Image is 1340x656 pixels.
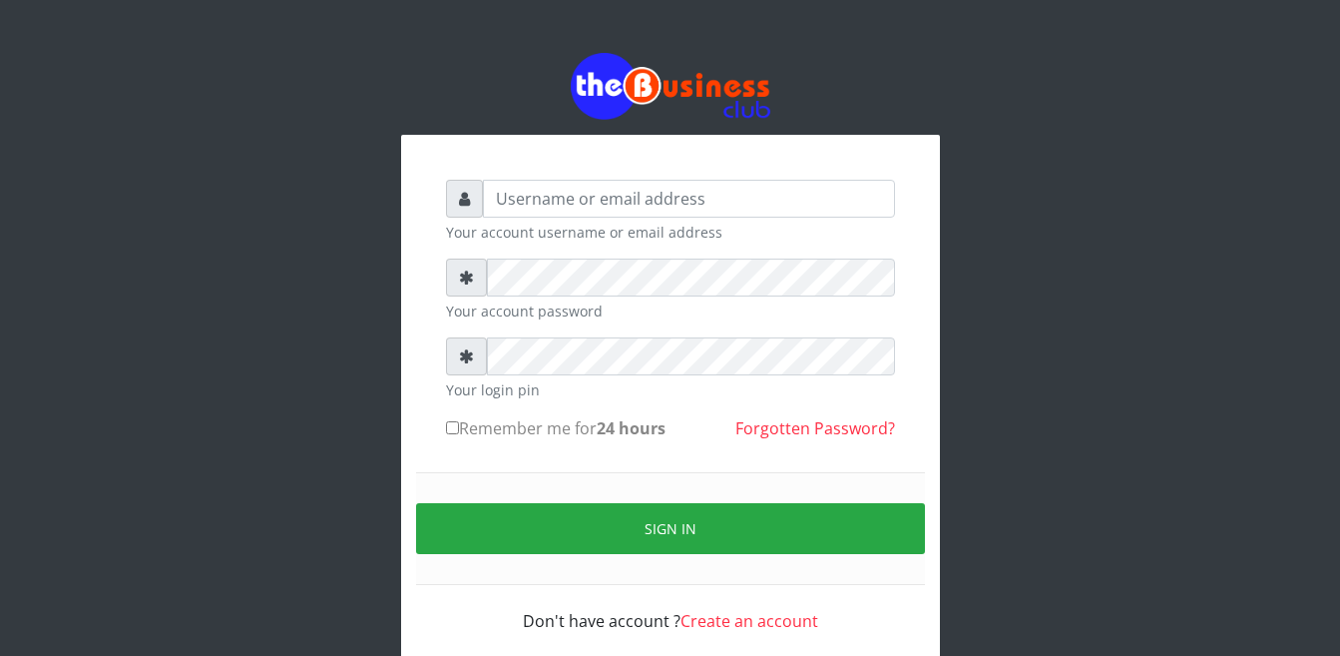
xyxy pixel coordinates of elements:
[446,301,895,322] small: Your account password
[446,379,895,400] small: Your login pin
[483,180,895,218] input: Username or email address
[446,585,895,633] div: Don't have account ?
[446,421,459,434] input: Remember me for24 hours
[680,610,818,632] a: Create an account
[597,417,666,439] b: 24 hours
[416,503,925,554] button: Sign in
[446,416,666,440] label: Remember me for
[735,417,895,439] a: Forgotten Password?
[446,222,895,243] small: Your account username or email address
